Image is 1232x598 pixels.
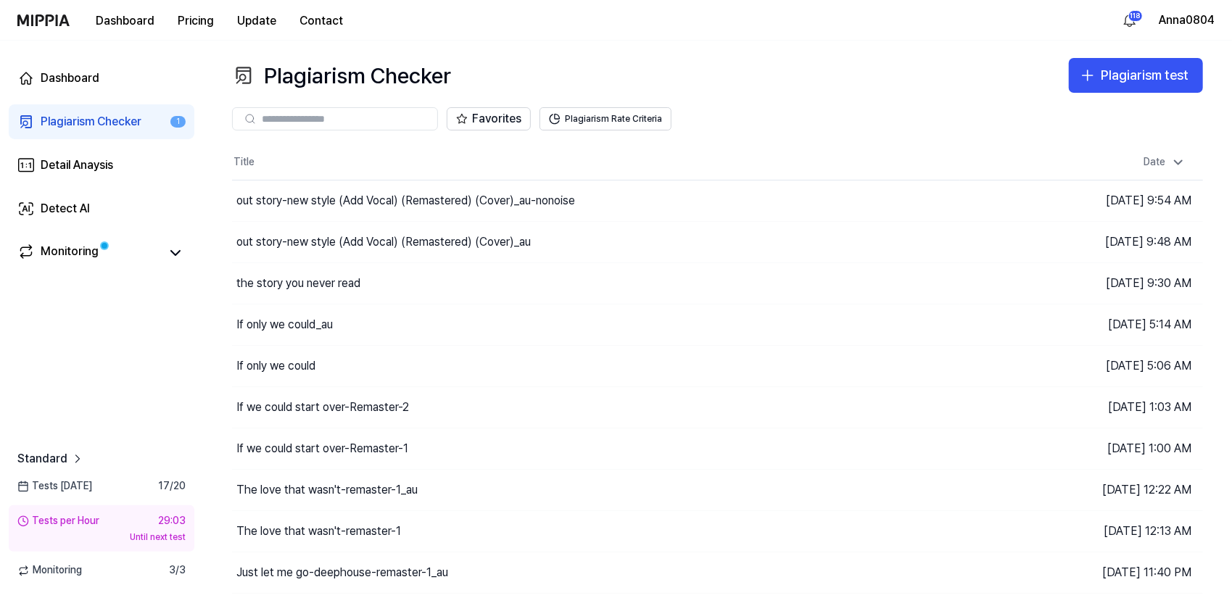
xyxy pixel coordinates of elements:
[1159,12,1215,29] button: Anna0804
[166,7,226,36] button: Pricing
[960,304,1203,345] td: [DATE] 5:14 AM
[226,1,288,41] a: Update
[9,148,194,183] a: Detail Anaysis
[236,233,531,251] div: out story-new style (Add Vocal) (Remastered) (Cover)_au
[236,523,401,540] div: The love that wasn't-remaster-1
[1101,65,1188,86] div: Plagiarism test
[960,221,1203,262] td: [DATE] 9:48 AM
[236,564,448,581] div: Just let me go-deephouse-remaster-1_au
[236,275,360,292] div: the story you never read
[960,428,1203,469] td: [DATE] 1:00 AM
[236,440,408,457] div: If we could start over-Remaster-1
[960,469,1203,510] td: [DATE] 12:22 AM
[41,157,113,174] div: Detail Anaysis
[236,357,315,375] div: If only we could
[17,563,82,578] span: Monitoring
[9,61,194,96] a: Dashboard
[84,7,166,36] button: Dashboard
[236,316,333,333] div: If only we could_au
[447,107,531,130] button: Favorites
[41,200,90,217] div: Detect AI
[1121,12,1138,29] img: 알림
[539,107,671,130] button: Plagiarism Rate Criteria
[1118,9,1141,32] button: 알림118
[1069,58,1203,93] button: Plagiarism test
[9,191,194,226] a: Detect AI
[236,399,409,416] div: If we could start over-Remaster-2
[960,552,1203,593] td: [DATE] 11:40 PM
[17,450,67,468] span: Standard
[1138,151,1191,174] div: Date
[960,510,1203,552] td: [DATE] 12:13 AM
[17,479,92,494] span: Tests [DATE]
[960,345,1203,386] td: [DATE] 5:06 AM
[17,531,186,544] div: Until next test
[17,243,160,263] a: Monitoring
[158,514,186,528] div: 29:03
[960,386,1203,428] td: [DATE] 1:03 AM
[226,7,288,36] button: Update
[9,104,194,139] a: Plagiarism Checker1
[41,113,141,130] div: Plagiarism Checker
[41,70,99,87] div: Dashboard
[960,180,1203,221] td: [DATE] 9:54 AM
[236,481,418,499] div: The love that wasn't-remaster-1_au
[17,514,99,528] div: Tests per Hour
[169,563,186,578] span: 3 / 3
[170,116,186,128] div: 1
[41,243,99,263] div: Monitoring
[1128,10,1143,22] div: 118
[232,58,451,93] div: Plagiarism Checker
[17,450,85,468] a: Standard
[17,14,70,26] img: logo
[232,145,960,180] th: Title
[158,479,186,494] span: 17 / 20
[960,262,1203,304] td: [DATE] 9:30 AM
[236,192,575,209] div: out story-new style (Add Vocal) (Remastered) (Cover)_au-nonoise
[288,7,355,36] button: Contact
